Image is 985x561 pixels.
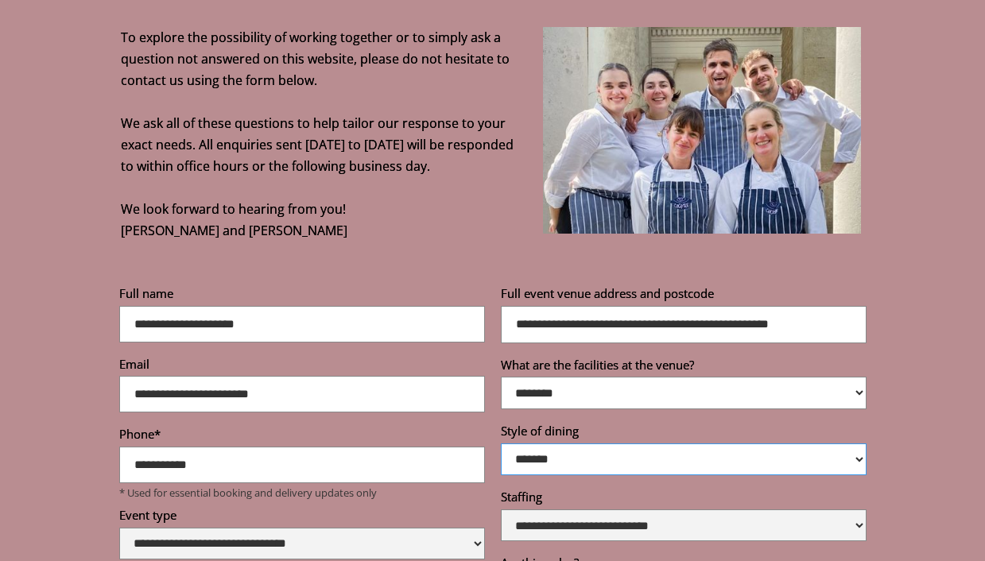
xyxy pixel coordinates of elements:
[119,285,485,306] label: Full name
[501,489,867,509] label: Staffing
[501,423,867,443] label: Style of dining
[501,357,867,377] label: What are the facilities at the venue?
[119,486,485,499] p: * Used for essential booking and delivery updates only
[501,285,867,306] label: Full event venue address and postcode
[119,507,485,528] label: Event type
[119,356,485,377] label: Email
[119,426,485,447] label: Phone*
[543,27,861,234] img: Anna Caldicott and Fiona Cochrane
